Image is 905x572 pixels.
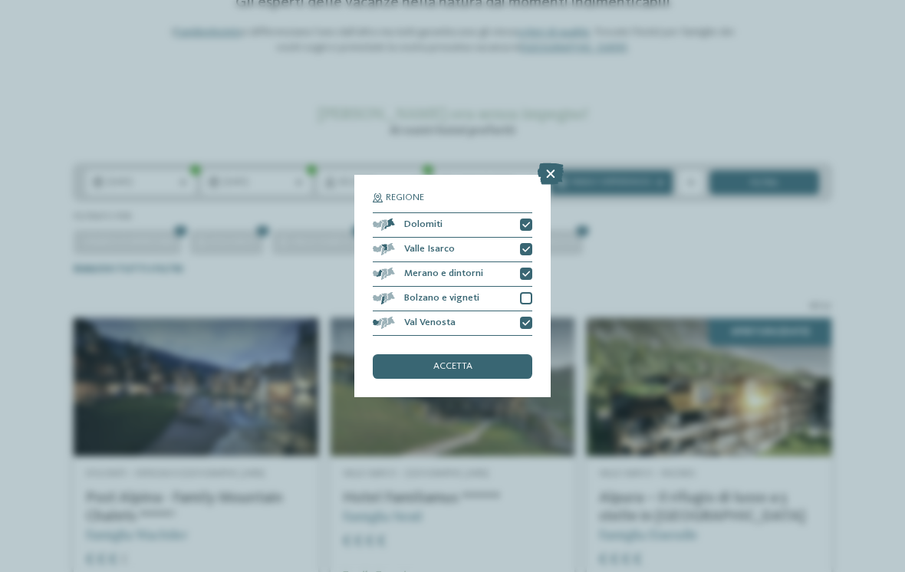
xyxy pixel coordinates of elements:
[404,318,456,328] span: Val Venosta
[404,269,483,279] span: Merano e dintorni
[386,193,424,203] span: Regione
[433,362,472,372] span: accetta
[404,294,479,304] span: Bolzano e vigneti
[404,220,443,230] span: Dolomiti
[404,245,455,255] span: Valle Isarco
